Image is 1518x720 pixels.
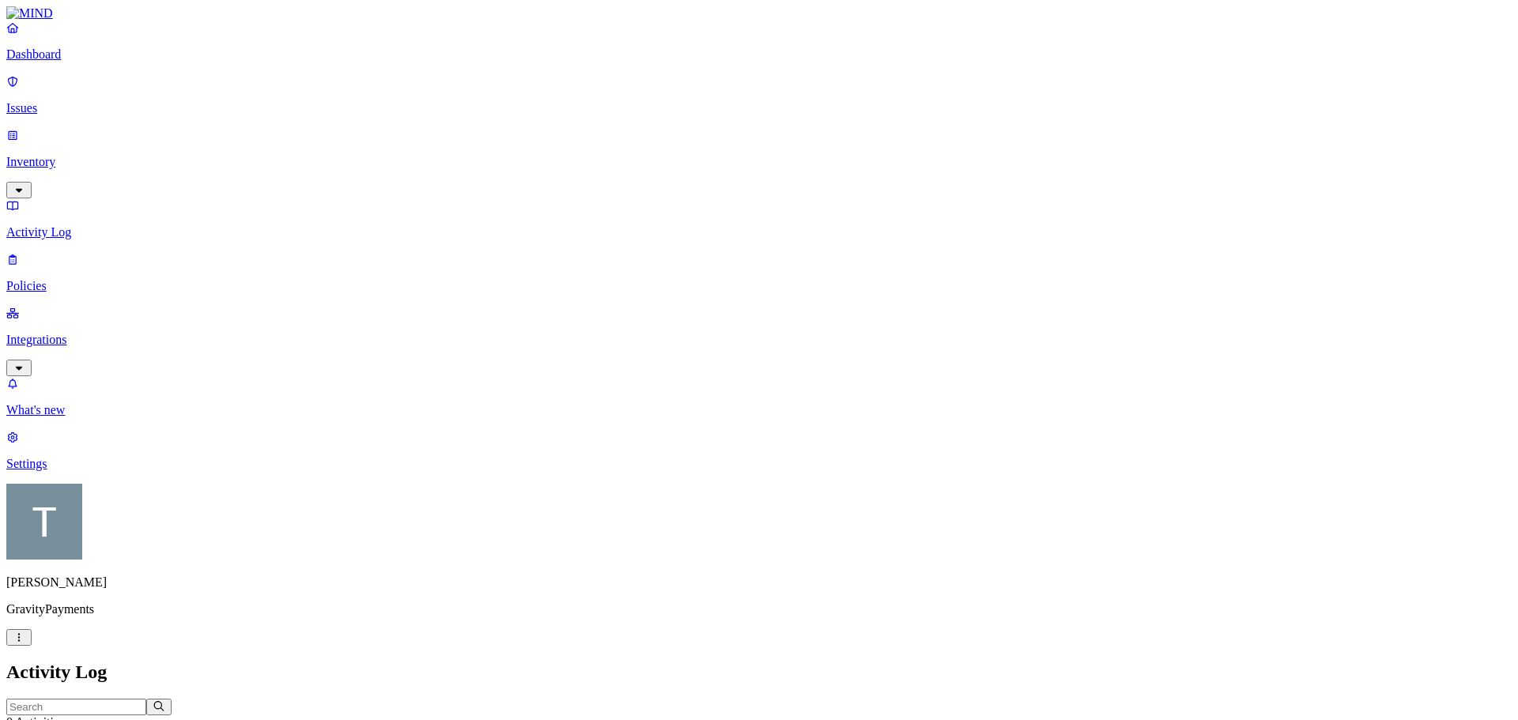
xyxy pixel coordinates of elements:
p: What's new [6,403,1512,417]
a: Policies [6,252,1512,293]
img: MIND [6,6,53,21]
p: Issues [6,101,1512,115]
h2: Activity Log [6,662,1512,683]
p: Inventory [6,155,1512,169]
p: [PERSON_NAME] [6,575,1512,590]
p: Dashboard [6,47,1512,62]
p: Integrations [6,333,1512,347]
a: Inventory [6,128,1512,196]
a: MIND [6,6,1512,21]
img: Tim Rasmussen [6,484,82,560]
a: Activity Log [6,198,1512,239]
p: Activity Log [6,225,1512,239]
p: Policies [6,279,1512,293]
input: Search [6,699,146,715]
p: Settings [6,457,1512,471]
a: Settings [6,430,1512,471]
p: GravityPayments [6,602,1512,616]
a: Integrations [6,306,1512,374]
a: Dashboard [6,21,1512,62]
a: What's new [6,376,1512,417]
a: Issues [6,74,1512,115]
